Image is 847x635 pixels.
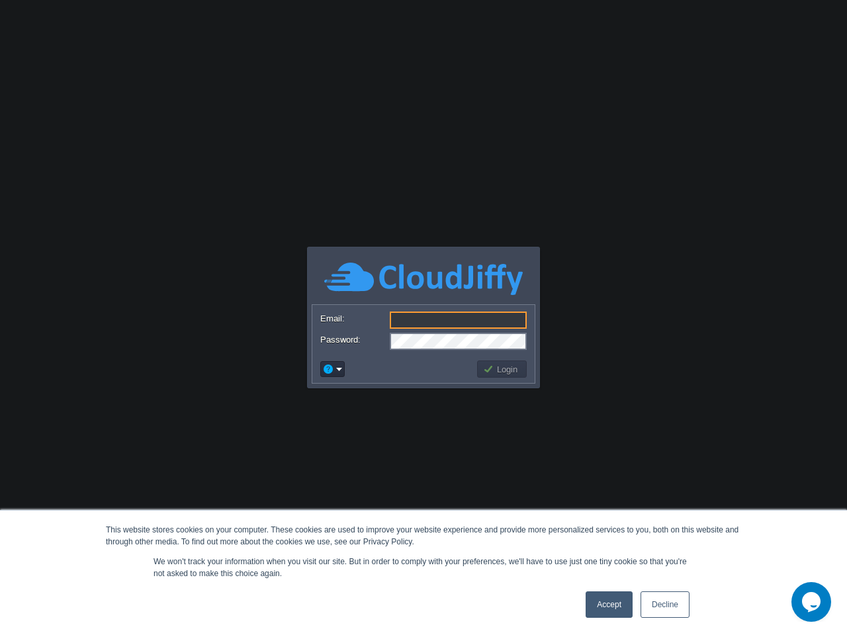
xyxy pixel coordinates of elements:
a: Decline [641,591,690,618]
iframe: chat widget [791,582,834,622]
label: Email: [320,312,388,325]
img: CloudJiffy [324,261,523,297]
a: Accept [586,591,633,618]
div: This website stores cookies on your computer. These cookies are used to improve your website expe... [106,524,741,548]
button: Login [483,363,521,375]
label: Password: [320,333,388,347]
p: We won't track your information when you visit our site. But in order to comply with your prefere... [154,556,693,579]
